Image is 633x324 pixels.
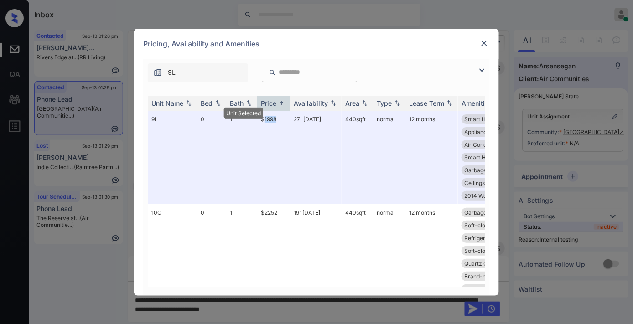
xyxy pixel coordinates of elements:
div: Pricing, Availability and Amenities [134,29,499,59]
span: Appliances Stai... [464,129,508,135]
span: Refrigerator Le... [464,235,508,242]
span: 2014 Wood Floor... [464,192,511,199]
td: normal [373,111,405,204]
td: 0 [197,111,226,204]
td: 27' [DATE] [290,111,342,204]
img: icon-zuma [477,65,488,76]
img: sorting [360,100,369,106]
div: Lease Term [409,99,444,107]
img: sorting [277,100,286,107]
span: Garbage disposa... [464,209,512,216]
span: MPE 2023 Pool F... [464,286,512,293]
div: Availability [294,99,328,107]
img: close [480,39,489,48]
div: Unit Name [151,99,183,107]
div: Price [261,99,276,107]
img: sorting [329,100,338,106]
td: $1998 [257,111,290,204]
img: icon-zuma [269,68,276,77]
img: sorting [445,100,454,106]
img: sorting [393,100,402,106]
td: 12 months [405,111,458,204]
div: Bed [201,99,213,107]
td: 9L [148,111,197,204]
span: Quartz Counters [464,260,507,267]
span: Ceilings Cathed... [464,180,509,186]
img: sorting [244,100,254,106]
span: Soft-close Draw... [464,247,510,254]
div: Bath [230,99,244,107]
span: Garbage disposa... [464,167,512,174]
td: 1 [226,111,257,204]
span: Smart Home Door... [464,116,515,123]
span: Smart Home Ther... [464,154,514,161]
span: Air Conditioner [464,141,503,148]
div: Amenities [462,99,492,107]
div: Area [345,99,359,107]
span: Brand-new Bathr... [464,273,513,280]
img: sorting [184,100,193,106]
img: sorting [213,100,223,106]
div: Type [377,99,392,107]
span: Soft-close Cabi... [464,222,508,229]
img: icon-zuma [153,68,162,77]
span: 9L [168,67,176,77]
td: 440 sqft [342,111,373,204]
